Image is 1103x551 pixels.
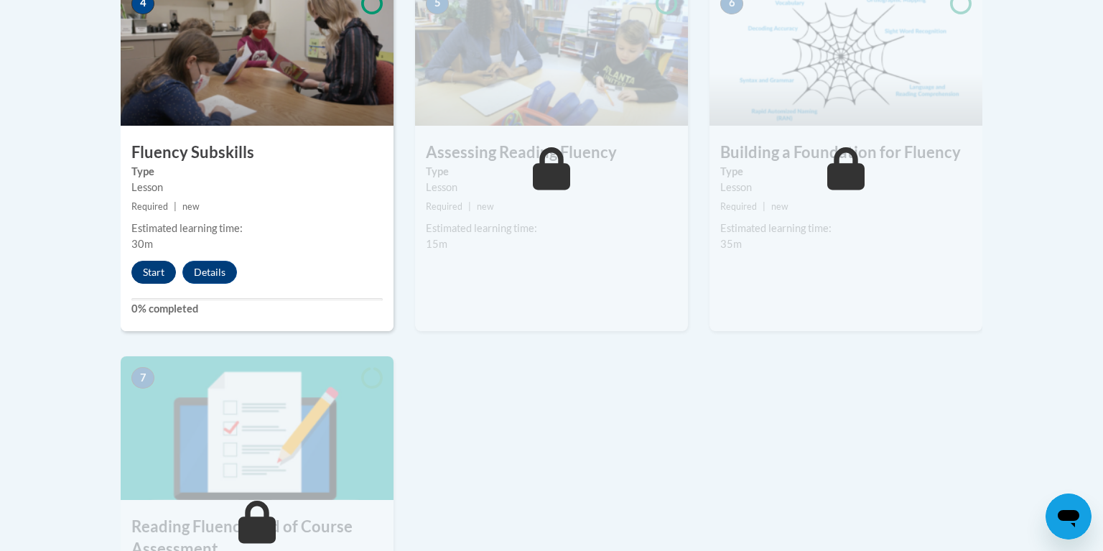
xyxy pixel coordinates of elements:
[1046,494,1092,540] iframe: Button to launch messaging window
[426,201,462,212] span: Required
[182,261,237,284] button: Details
[121,142,394,164] h3: Fluency Subskills
[720,201,757,212] span: Required
[426,221,677,236] div: Estimated learning time:
[131,367,154,389] span: 7
[426,180,677,195] div: Lesson
[709,142,982,164] h3: Building a Foundation for Fluency
[131,180,383,195] div: Lesson
[426,238,447,250] span: 15m
[131,261,176,284] button: Start
[131,221,383,236] div: Estimated learning time:
[131,201,168,212] span: Required
[131,238,153,250] span: 30m
[720,238,742,250] span: 35m
[720,164,972,180] label: Type
[182,201,200,212] span: new
[771,201,788,212] span: new
[426,164,677,180] label: Type
[121,356,394,500] img: Course Image
[415,142,688,164] h3: Assessing Reading Fluency
[131,301,383,317] label: 0% completed
[131,164,383,180] label: Type
[174,201,177,212] span: |
[763,201,765,212] span: |
[468,201,471,212] span: |
[720,180,972,195] div: Lesson
[720,221,972,236] div: Estimated learning time:
[477,201,494,212] span: new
